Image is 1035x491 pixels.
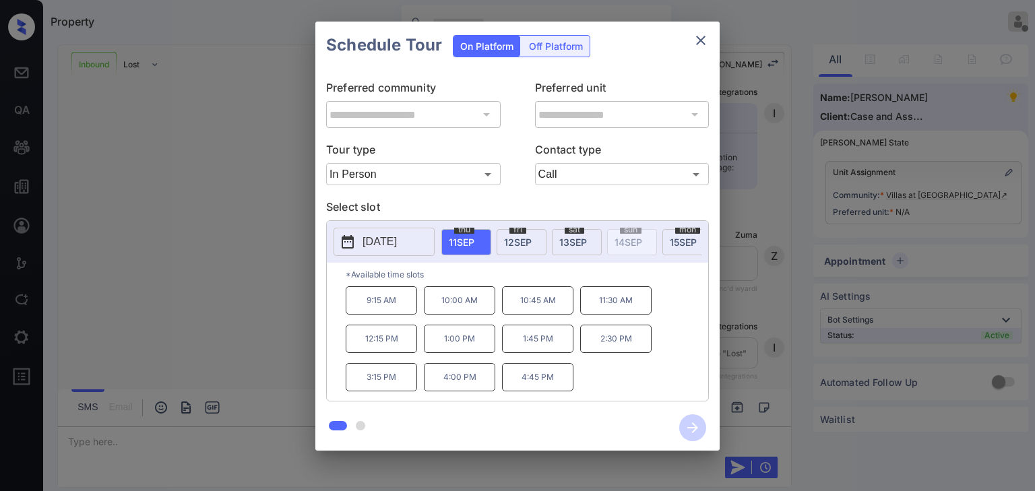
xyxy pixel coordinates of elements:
div: In Person [326,163,501,185]
p: Contact type [535,141,710,163]
p: 11:30 AM [580,286,652,315]
button: close [687,27,714,54]
p: 1:00 PM [424,325,495,353]
p: 10:45 AM [502,286,573,315]
p: 3:15 PM [346,363,417,391]
span: thu [454,226,474,234]
div: Call [535,163,710,185]
p: 1:45 PM [502,325,573,353]
p: 2:30 PM [580,325,652,353]
div: Off Platform [522,36,590,57]
span: 11 SEP [449,236,474,248]
div: On Platform [453,36,520,57]
p: 12:15 PM [346,325,417,353]
h2: Schedule Tour [315,22,453,69]
p: Preferred unit [535,79,710,101]
div: date-select [441,229,491,255]
p: 10:00 AM [424,286,495,315]
button: [DATE] [334,228,435,256]
span: mon [675,226,700,234]
p: Tour type [326,141,501,163]
div: date-select [552,229,602,255]
p: Select slot [326,199,709,220]
span: 15 SEP [670,236,697,248]
p: Preferred community [326,79,501,101]
div: date-select [497,229,546,255]
p: [DATE] [363,234,397,250]
p: *Available time slots [346,263,708,286]
span: 13 SEP [559,236,587,248]
div: date-select [662,229,712,255]
span: fri [509,226,526,234]
p: 4:00 PM [424,363,495,391]
p: 9:15 AM [346,286,417,315]
p: 4:45 PM [502,363,573,391]
span: sat [565,226,584,234]
span: 12 SEP [504,236,532,248]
